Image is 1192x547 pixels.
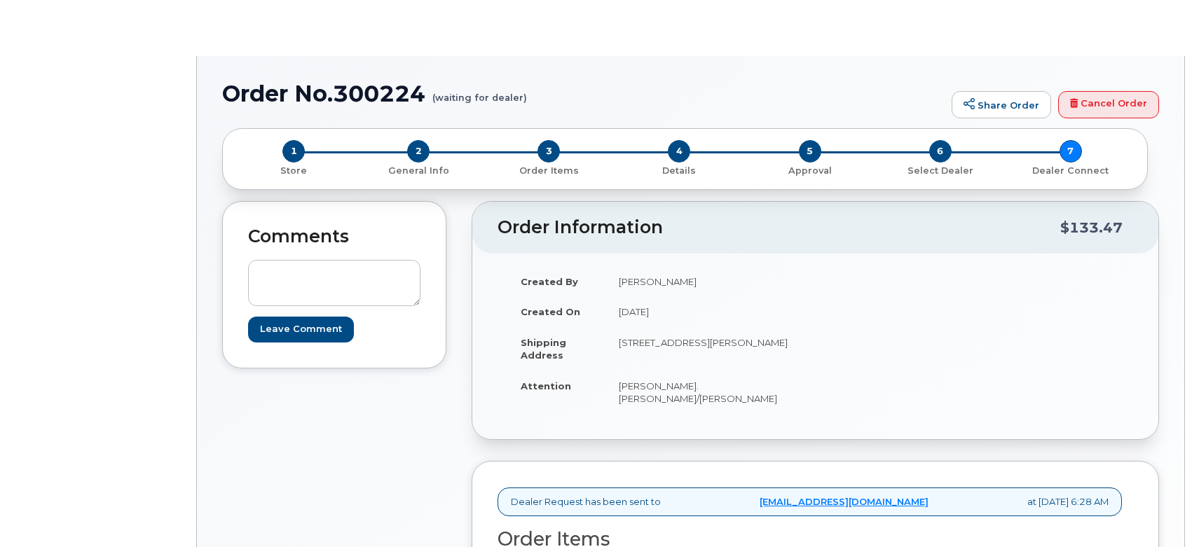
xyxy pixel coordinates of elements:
[222,81,945,106] h1: Order No.300224
[484,162,614,177] a: 3 Order Items
[760,495,929,508] a: [EMAIL_ADDRESS][DOMAIN_NAME]
[353,162,484,177] a: 2 General Info
[745,162,875,177] a: 5 Approval
[521,276,578,287] strong: Created By
[751,165,870,177] p: Approval
[614,162,744,177] a: 4 Details
[1060,214,1123,241] div: $133.47
[668,140,690,162] span: 4
[799,140,821,162] span: 5
[606,266,805,297] td: [PERSON_NAME]
[537,140,560,162] span: 3
[498,487,1122,516] div: Dealer Request has been sent to at [DATE] 6:28 AM
[407,140,430,162] span: 2
[248,227,420,247] h2: Comments
[489,165,608,177] p: Order Items
[606,327,805,371] td: [STREET_ADDRESS][PERSON_NAME]
[240,165,348,177] p: Store
[521,380,571,392] strong: Attention
[359,165,478,177] p: General Info
[234,162,353,177] a: 1 Store
[282,140,305,162] span: 1
[248,317,354,342] input: Leave Comment
[498,218,1060,237] h2: Order Information
[1058,91,1159,119] a: Cancel Order
[952,91,1051,119] a: Share Order
[881,165,1000,177] p: Select Dealer
[432,81,527,103] small: (waiting for dealer)
[521,337,566,361] strong: Shipping Address
[875,162,1006,177] a: 6 Select Dealer
[606,371,805,414] td: [PERSON_NAME].[PERSON_NAME]/[PERSON_NAME]
[606,296,805,327] td: [DATE]
[619,165,739,177] p: Details
[929,140,952,162] span: 6
[521,306,580,317] strong: Created On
